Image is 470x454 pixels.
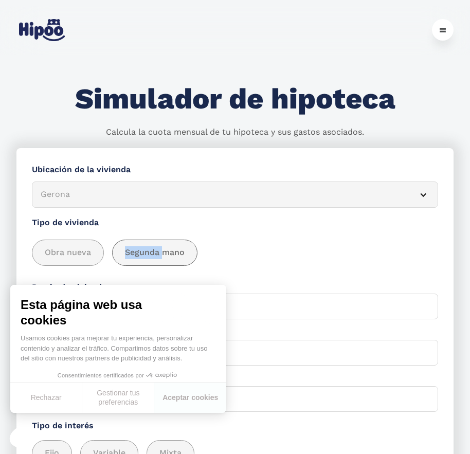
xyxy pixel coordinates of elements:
div: add_description_here [32,240,438,266]
div: Gerona [41,188,405,201]
label: Ubicación de la vivienda [32,164,438,176]
label: Ahorros aportados [32,327,438,340]
h1: Simulador de hipoteca [75,83,395,115]
label: Precio de vivienda [32,281,438,294]
label: Tipo de interés [32,420,438,432]
p: Calcula la cuota mensual de tu hipoteca y sus gastos asociados. [106,126,364,138]
label: Tipo de vivienda [32,216,438,229]
label: Plazo de la hipoteca [32,373,438,386]
span: Obra nueva [45,246,91,259]
span: Segunda mano [125,246,185,259]
div: menu [432,19,454,41]
article: Gerona [32,181,438,208]
a: home [16,15,67,45]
